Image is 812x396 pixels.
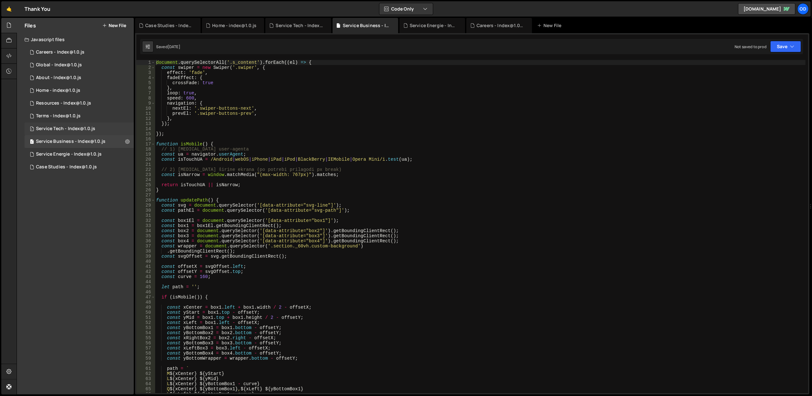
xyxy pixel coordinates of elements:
div: 65 [136,386,155,392]
div: [DATE] [168,44,180,49]
div: 28 [136,198,155,203]
div: 16150/44830.js [25,46,134,59]
div: 21 [136,162,155,167]
div: 57 [136,346,155,351]
div: 16150/43555.js [25,110,134,122]
div: 54 [136,330,155,335]
div: Not saved to prod [735,44,766,49]
div: 48 [136,300,155,305]
div: 45 [136,284,155,290]
div: 63 [136,376,155,381]
div: 33 [136,223,155,228]
div: 44 [136,279,155,284]
a: 🤙 [1,1,17,17]
div: 62 [136,371,155,376]
div: 59 [136,356,155,361]
div: 16150/43695.js [25,59,134,71]
div: 52 [136,320,155,325]
div: 2 [136,65,155,70]
div: 1 [136,60,155,65]
div: Careers - Index@1.0.js [36,49,85,55]
div: Home - index@1.0.js [36,88,80,93]
div: 50 [136,310,155,315]
div: 7 [136,91,155,96]
div: 26 [136,187,155,193]
button: New File [102,23,126,28]
div: 17 [136,142,155,147]
div: 8 [136,96,155,101]
div: Resources - Index@1.0.js [36,100,91,106]
div: 55 [136,335,155,341]
div: 5 [136,80,155,85]
div: 25 [136,182,155,187]
div: 29 [136,203,155,208]
div: 13 [136,121,155,126]
div: 58 [136,351,155,356]
div: Global - Index@1.0.js [36,62,82,68]
div: Thank You [25,5,50,13]
div: 11 [136,111,155,116]
div: 39 [136,254,155,259]
div: 64 [136,381,155,386]
div: New File [537,22,564,29]
div: Case Studies - Index@1.0.js [36,164,97,170]
div: 41 [136,264,155,269]
div: 60 [136,361,155,366]
div: Careers - Index@1.0.js [477,22,524,29]
div: 49 [136,305,155,310]
div: 12 [136,116,155,121]
div: Service Business - Index@1.0.js [343,22,391,29]
div: 19 [136,152,155,157]
div: 40 [136,259,155,264]
div: Service Energie - Index@1.0.js [410,22,457,29]
a: [DOMAIN_NAME] [738,3,795,15]
div: 53 [136,325,155,330]
div: 24 [136,177,155,182]
div: 31 [136,213,155,218]
div: 10 [136,106,155,111]
span: 1 [30,140,34,145]
div: 4 [136,75,155,80]
div: 6 [136,85,155,91]
div: 51 [136,315,155,320]
a: Od [797,3,809,15]
div: Saved [156,44,180,49]
div: 16150/44188.js [25,71,134,84]
div: 15 [136,131,155,136]
div: 18 [136,147,155,152]
div: Service Tech - Index@1.0.js [276,22,324,29]
div: 16150/44116.js [25,161,134,173]
div: 42 [136,269,155,274]
div: Javascript files [17,33,134,46]
button: Save [770,41,801,52]
div: 32 [136,218,155,223]
div: Case Studies - Index@1.0.js [145,22,193,29]
div: 36 [136,238,155,244]
span: 1 [30,127,34,132]
div: 30 [136,208,155,213]
div: 56 [136,341,155,346]
div: 20 [136,157,155,162]
div: 37 [136,244,155,249]
div: About - Index@1.0.js [36,75,81,81]
div: 16150/43762.js [25,148,134,161]
div: 16150/43704.js [25,122,134,135]
div: 16150/43401.js [25,84,134,97]
div: 34 [136,228,155,233]
div: 9 [136,101,155,106]
button: Code Only [379,3,433,15]
div: 43 [136,274,155,279]
div: 38 [136,249,155,254]
div: Home - index@1.0.js [212,22,256,29]
div: Service Energie - Index@1.0.js [36,151,102,157]
h2: Files [25,22,36,29]
div: Terms - Index@1.0.js [36,113,81,119]
div: 16150/43693.js [25,135,134,148]
div: 46 [136,290,155,295]
div: 27 [136,193,155,198]
div: 14 [136,126,155,131]
div: 3 [136,70,155,75]
div: 61 [136,366,155,371]
div: 35 [136,233,155,238]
